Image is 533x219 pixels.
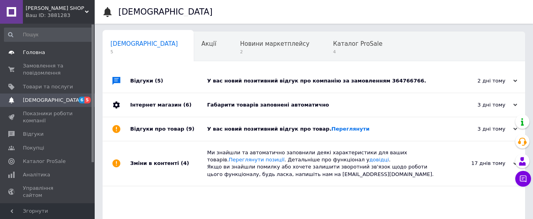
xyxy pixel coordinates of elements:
span: Показники роботи компанії [23,110,73,124]
span: Покупці [23,144,44,152]
span: (5) [155,78,163,84]
div: Відгуки [130,69,207,93]
div: Габарити товарів заповнені автоматично [207,101,438,109]
div: 17 днів тому [438,160,517,167]
a: Переглянути [331,126,370,132]
span: (9) [186,126,194,132]
span: 6 [79,97,85,103]
div: Ми знайшли та автоматично заповнили деякі характеристики для ваших товарів. . Детальніше про функ... [207,149,438,178]
div: Зміни в контенті [130,141,207,186]
span: Товари та послуги [23,83,73,90]
span: 2 [240,49,309,55]
div: Відгуки про товар [130,117,207,141]
span: Каталог ProSale [333,40,382,47]
div: У вас новий позитивний відгук про товар. [207,125,438,133]
span: Замовлення та повідомлення [23,62,73,77]
div: Ваш ID: 3881283 [26,12,95,19]
h1: [DEMOGRAPHIC_DATA] [118,7,213,17]
div: 3 дні тому [438,101,517,109]
span: Управління сайтом [23,185,73,199]
div: Інтернет магазин [130,93,207,117]
span: [DEMOGRAPHIC_DATA] [110,40,178,47]
div: У вас новий позитивний відгук про компанію за замовленням 364766766. [207,77,438,84]
a: довідці [369,157,389,163]
input: Пошук [4,28,93,42]
div: 3 дні тому [438,125,517,133]
span: (6) [183,102,191,108]
div: 2 дні тому [438,77,517,84]
a: Переглянути позиції [229,157,284,163]
span: 5 [110,49,178,55]
span: Каталог ProSale [23,158,65,165]
span: 4 [333,49,382,55]
span: Natalie SHOP [26,5,85,12]
span: Аналітика [23,171,50,178]
span: (4) [181,160,189,166]
span: Новини маркетплейсу [240,40,309,47]
span: Акції [202,40,217,47]
span: Головна [23,49,45,56]
span: 5 [84,97,91,103]
span: Відгуки [23,131,43,138]
span: [DEMOGRAPHIC_DATA] [23,97,81,104]
button: Чат з покупцем [515,171,531,187]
